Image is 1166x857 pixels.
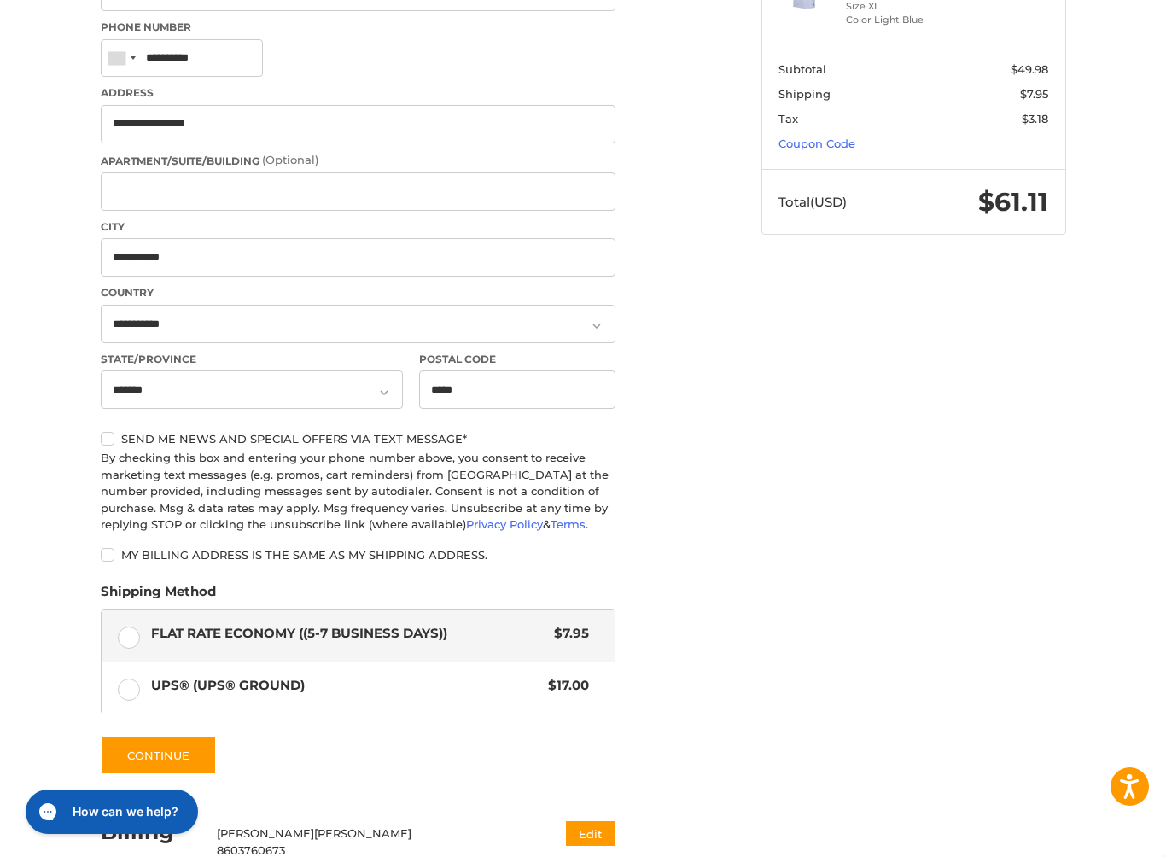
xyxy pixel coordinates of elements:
[551,517,586,531] a: Terms
[1011,62,1048,76] span: $49.98
[217,843,285,857] span: 8603760673
[101,352,403,367] label: State/Province
[151,676,540,696] span: UPS® (UPS® Ground)
[778,194,847,210] span: Total (USD)
[262,153,318,166] small: (Optional)
[101,285,615,300] label: Country
[101,582,216,609] legend: Shipping Method
[17,784,203,840] iframe: Gorgias live chat messenger
[566,821,615,846] button: Edit
[546,624,590,644] span: $7.95
[101,548,615,562] label: My billing address is the same as my shipping address.
[101,736,217,775] button: Continue
[419,352,615,367] label: Postal Code
[846,13,977,27] li: Color Light Blue
[1020,87,1048,101] span: $7.95
[540,676,590,696] span: $17.00
[314,826,411,840] span: [PERSON_NAME]
[101,85,615,101] label: Address
[101,20,615,35] label: Phone Number
[217,826,314,840] span: [PERSON_NAME]
[778,137,855,150] a: Coupon Code
[101,219,615,235] label: City
[101,450,615,533] div: By checking this box and entering your phone number above, you consent to receive marketing text ...
[101,432,615,446] label: Send me news and special offers via text message*
[778,87,831,101] span: Shipping
[101,152,615,169] label: Apartment/Suite/Building
[778,62,826,76] span: Subtotal
[1022,112,1048,125] span: $3.18
[466,517,543,531] a: Privacy Policy
[778,112,798,125] span: Tax
[978,186,1048,218] span: $61.11
[151,624,546,644] span: Flat Rate Economy ((5-7 Business Days))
